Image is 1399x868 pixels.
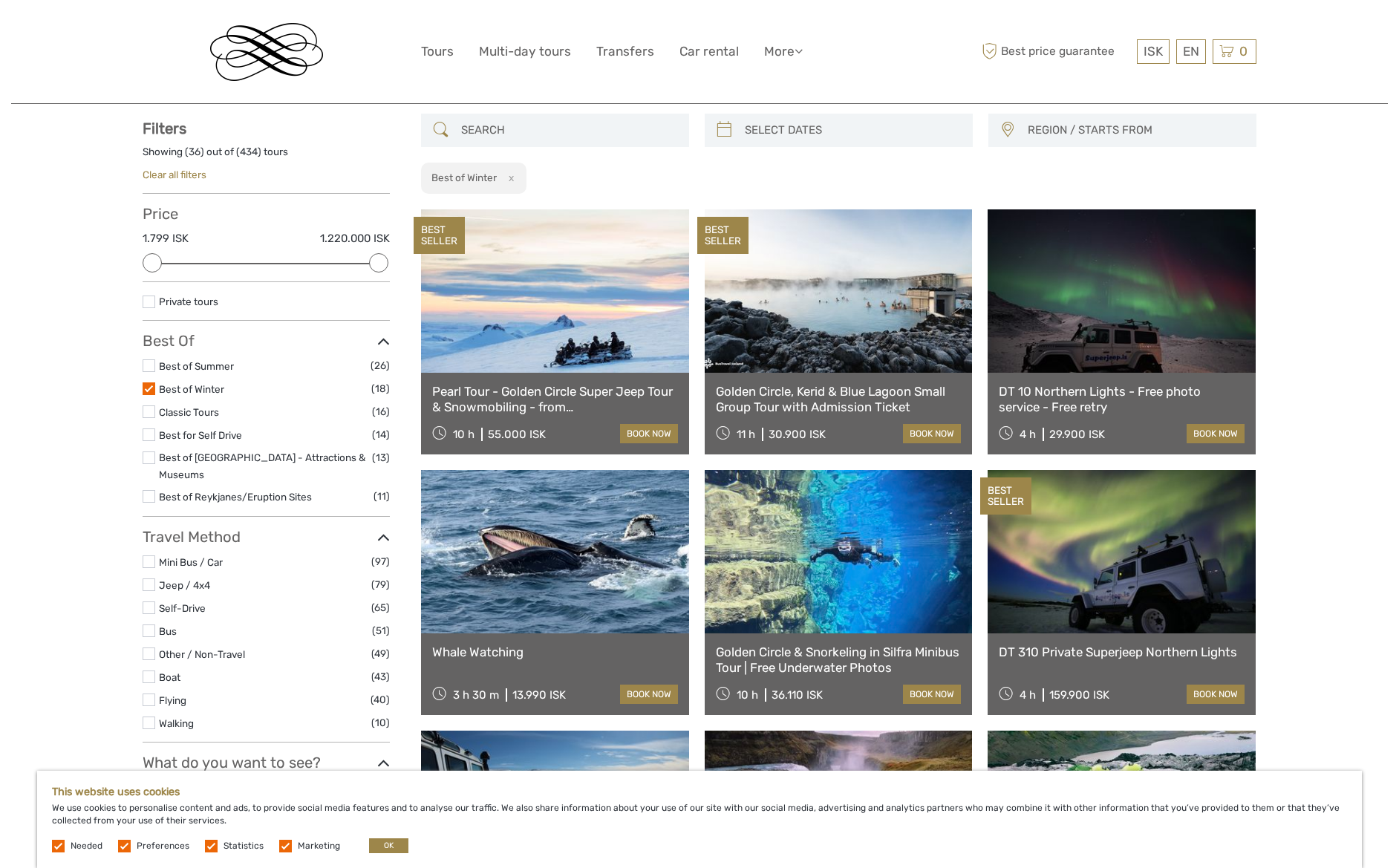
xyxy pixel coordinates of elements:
[240,145,258,159] label: 434
[512,688,566,702] div: 13.990 ISK
[171,23,189,41] button: Open LiveChat chat widget
[903,685,961,704] a: book now
[1144,44,1163,59] span: ISK
[903,424,961,443] a: book now
[143,169,206,180] a: Clear all filters
[1020,688,1036,702] span: 4 h
[159,717,194,729] a: Walking
[432,384,678,414] a: Pearl Tour - Golden Circle Super Jeep Tour & Snowmobiling - from [GEOGRAPHIC_DATA]
[159,491,312,503] a: Best of Reykjanes/Eruption Sites
[159,383,224,395] a: Best of Winter
[620,424,678,443] a: book now
[980,477,1031,515] div: BEST SELLER
[372,449,390,466] span: (13)
[371,357,390,374] span: (26)
[159,648,245,660] a: Other / Non-Travel
[159,671,180,683] a: Boat
[737,688,758,702] span: 10 h
[371,691,390,708] span: (40)
[1049,688,1109,702] div: 159.900 ISK
[737,428,755,441] span: 11 h
[372,622,390,639] span: (51)
[739,117,965,143] input: SELECT DATES
[374,488,390,505] span: (11)
[189,145,200,159] label: 36
[372,403,390,420] span: (16)
[210,23,323,81] img: Reykjavik Residence
[453,428,475,441] span: 10 h
[159,406,219,418] a: Classic Tours
[620,685,678,704] a: book now
[716,645,962,675] a: Golden Circle & Snorkeling in Silfra Minibus Tour | Free Underwater Photos
[679,41,739,62] a: Car rental
[769,428,826,441] div: 30.900 ISK
[143,332,390,350] h3: Best Of
[52,786,1347,798] h5: This website uses cookies
[479,41,571,62] a: Multi-day tours
[432,645,678,659] a: Whale Watching
[21,26,168,38] p: We're away right now. Please check back later!
[143,754,390,771] h3: What do you want to see?
[159,625,177,637] a: Bus
[159,296,218,307] a: Private tours
[159,579,210,591] a: Jeep / 4x4
[372,426,390,443] span: (14)
[371,553,390,570] span: (97)
[371,714,390,731] span: (10)
[224,840,264,852] label: Statistics
[143,205,390,223] h3: Price
[1176,39,1206,64] div: EN
[371,576,390,593] span: (79)
[159,360,234,372] a: Best of Summer
[159,556,223,568] a: Mini Bus / Car
[143,231,189,247] label: 1.799 ISK
[1020,428,1036,441] span: 4 h
[369,838,408,853] button: OK
[1021,118,1249,143] button: REGION / STARTS FROM
[488,428,546,441] div: 55.000 ISK
[1187,424,1245,443] a: book now
[764,41,803,62] a: More
[716,384,962,414] a: Golden Circle, Kerid & Blue Lagoon Small Group Tour with Admission Ticket
[978,39,1133,64] span: Best price guarantee
[772,688,823,702] div: 36.110 ISK
[453,688,499,702] span: 3 h 30 m
[1187,685,1245,704] a: book now
[371,380,390,397] span: (18)
[298,840,340,852] label: Marketing
[159,694,186,706] a: Flying
[159,451,365,480] a: Best of [GEOGRAPHIC_DATA] - Attractions & Museums
[143,145,390,168] div: Showing ( ) out of ( ) tours
[137,840,189,852] label: Preferences
[999,645,1245,659] a: DT 310 Private Superjeep Northern Lights
[431,172,497,183] h2: Best of Winter
[371,645,390,662] span: (49)
[371,668,390,685] span: (43)
[1237,44,1250,59] span: 0
[143,528,390,546] h3: Travel Method
[37,771,1362,868] div: We use cookies to personalise content and ads, to provide social media features and to analyse ou...
[159,429,242,441] a: Best for Self Drive
[320,231,390,247] label: 1.220.000 ISK
[1049,428,1105,441] div: 29.900 ISK
[421,41,454,62] a: Tours
[999,384,1245,414] a: DT 10 Northern Lights - Free photo service - Free retry
[71,840,102,852] label: Needed
[455,117,682,143] input: SEARCH
[143,120,186,137] strong: Filters
[371,599,390,616] span: (65)
[414,217,465,254] div: BEST SELLER
[159,602,206,614] a: Self-Drive
[499,170,519,186] button: x
[596,41,654,62] a: Transfers
[697,217,749,254] div: BEST SELLER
